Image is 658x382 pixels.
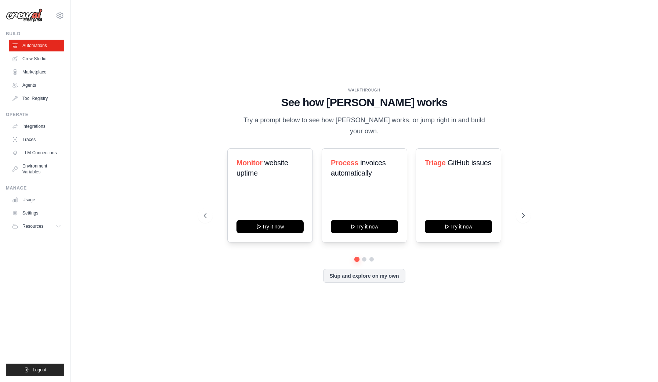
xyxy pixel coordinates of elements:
[331,159,386,177] span: invoices automatically
[9,79,64,91] a: Agents
[9,147,64,159] a: LLM Connections
[204,96,525,109] h1: See how [PERSON_NAME] works
[22,223,43,229] span: Resources
[6,8,43,22] img: Logo
[6,31,64,37] div: Build
[241,115,488,137] p: Try a prompt below to see how [PERSON_NAME] works, or jump right in and build your own.
[6,185,64,191] div: Manage
[9,134,64,145] a: Traces
[9,120,64,132] a: Integrations
[331,159,358,167] span: Process
[9,194,64,206] a: Usage
[9,66,64,78] a: Marketplace
[204,87,525,93] div: WALKTHROUGH
[236,159,263,167] span: Monitor
[236,220,304,233] button: Try it now
[9,207,64,219] a: Settings
[331,220,398,233] button: Try it now
[425,220,492,233] button: Try it now
[9,40,64,51] a: Automations
[6,364,64,376] button: Logout
[9,53,64,65] a: Crew Studio
[236,159,288,177] span: website uptime
[425,159,446,167] span: Triage
[323,269,405,283] button: Skip and explore on my own
[9,160,64,178] a: Environment Variables
[33,367,46,373] span: Logout
[9,93,64,104] a: Tool Registry
[448,159,491,167] span: GitHub issues
[6,112,64,118] div: Operate
[9,220,64,232] button: Resources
